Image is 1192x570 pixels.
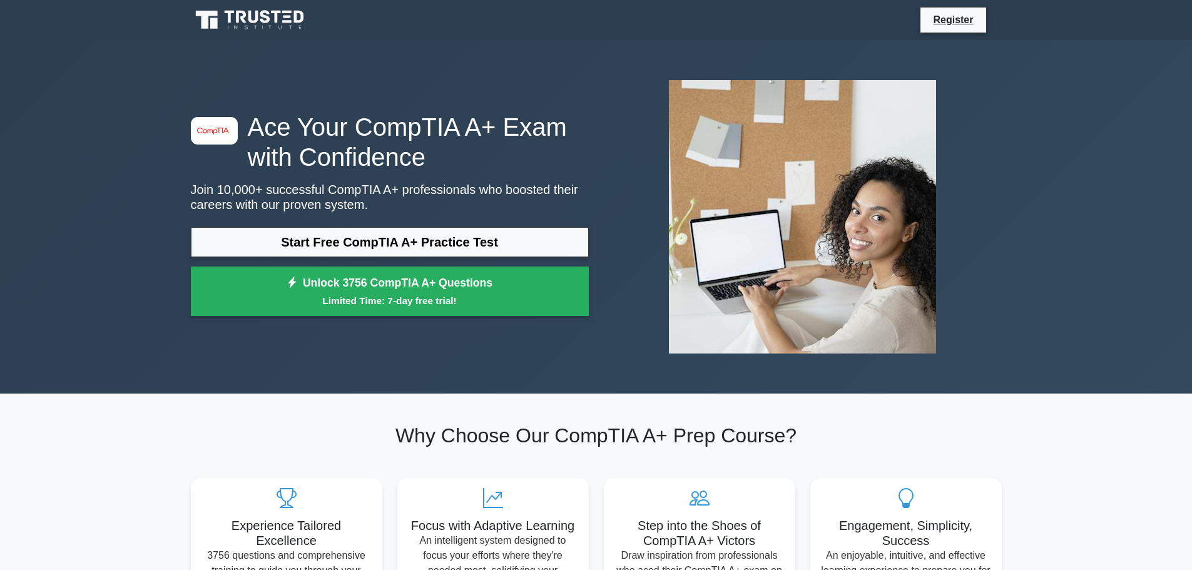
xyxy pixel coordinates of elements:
[614,518,785,548] h5: Step into the Shoes of CompTIA A+ Victors
[925,12,981,28] a: Register
[191,267,589,317] a: Unlock 3756 CompTIA A+ QuestionsLimited Time: 7-day free trial!
[191,112,589,172] h1: Ace Your CompTIA A+ Exam with Confidence
[191,227,589,257] a: Start Free CompTIA A+ Practice Test
[820,518,992,548] h5: Engagement, Simplicity, Success
[191,182,589,212] p: Join 10,000+ successful CompTIA A+ professionals who boosted their careers with our proven system.
[201,518,372,548] h5: Experience Tailored Excellence
[206,293,573,308] small: Limited Time: 7-day free trial!
[407,518,579,533] h5: Focus with Adaptive Learning
[191,424,1002,447] h2: Why Choose Our CompTIA A+ Prep Course?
